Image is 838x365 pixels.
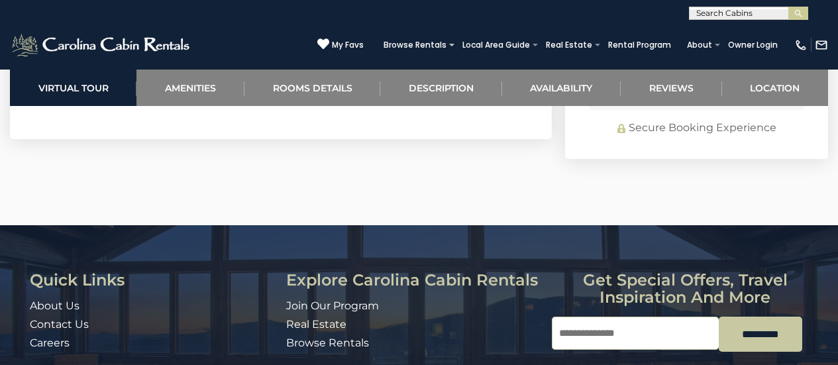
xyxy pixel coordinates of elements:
img: phone-regular-white.png [794,38,808,52]
a: Real Estate [539,36,599,54]
div: Secure Booking Experience [588,121,805,136]
a: Real Estate [286,318,346,331]
a: Rooms Details [244,70,380,106]
a: Rental Program [602,36,678,54]
img: White-1-2.png [10,32,193,58]
a: Browse Rentals [286,337,369,349]
a: Virtual Tour [10,70,136,106]
a: About [680,36,719,54]
a: Owner Login [721,36,784,54]
img: mail-regular-white.png [815,38,828,52]
a: Reviews [621,70,721,106]
span: My Favs [332,39,364,51]
a: Browse Rentals [377,36,453,54]
a: Amenities [136,70,244,106]
a: About Us [30,299,79,312]
a: Local Area Guide [456,36,537,54]
h3: Get special offers, travel inspiration and more [552,272,818,307]
a: My Favs [317,38,364,52]
a: Availability [502,70,621,106]
a: Contact Us [30,318,89,331]
h3: Quick Links [30,272,276,289]
a: Join Our Program [286,299,379,312]
a: Description [380,70,501,106]
h3: Explore Carolina Cabin Rentals [286,272,543,289]
a: Careers [30,337,70,349]
a: Location [722,70,828,106]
